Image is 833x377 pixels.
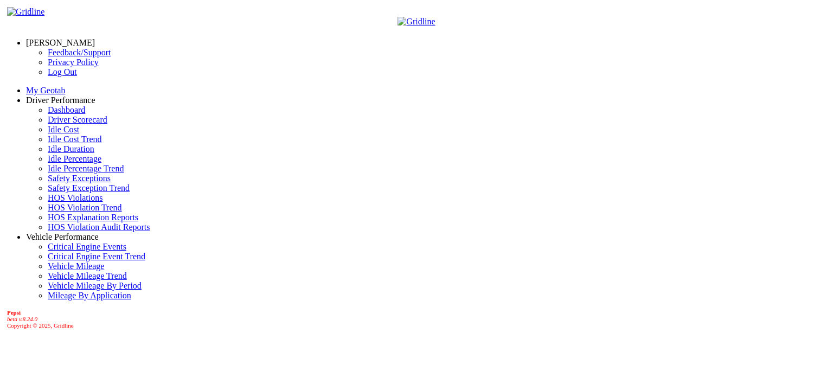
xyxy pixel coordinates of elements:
[48,213,138,222] a: HOS Explanation Reports
[48,115,107,124] a: Driver Scorecard
[48,154,101,163] a: Idle Percentage
[26,38,95,47] a: [PERSON_NAME]
[48,261,104,271] a: Vehicle Mileage
[398,17,435,27] img: Gridline
[48,135,102,144] a: Idle Cost Trend
[48,281,142,290] a: Vehicle Mileage By Period
[7,309,829,329] div: Copyright © 2025, Gridline
[26,86,65,95] a: My Geotab
[48,105,85,114] a: Dashboard
[48,242,126,251] a: Critical Engine Events
[48,252,145,261] a: Critical Engine Event Trend
[48,174,111,183] a: Safety Exceptions
[48,183,130,193] a: Safety Exception Trend
[7,316,37,322] i: beta v.8.24.0
[26,232,99,241] a: Vehicle Performance
[48,57,99,67] a: Privacy Policy
[7,309,21,316] b: Pepsi
[48,144,94,154] a: Idle Duration
[48,203,122,212] a: HOS Violation Trend
[48,222,150,232] a: HOS Violation Audit Reports
[48,164,124,173] a: Idle Percentage Trend
[48,48,111,57] a: Feedback/Support
[26,95,95,105] a: Driver Performance
[48,67,77,76] a: Log Out
[48,193,102,202] a: HOS Violations
[7,7,44,17] img: Gridline
[48,291,131,300] a: Mileage By Application
[48,125,79,134] a: Idle Cost
[48,271,127,280] a: Vehicle Mileage Trend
